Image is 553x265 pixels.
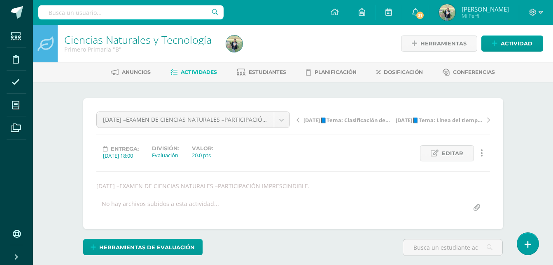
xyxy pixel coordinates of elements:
a: Conferencias [443,66,495,79]
span: Actividad [501,36,532,51]
span: [DATE]📘Tema: Clasificación de los dinosaurios [303,116,391,124]
span: Planificación [315,69,357,75]
a: Herramientas de evaluación [83,239,203,255]
span: [PERSON_NAME] [462,5,509,13]
div: No hay archivos subidos a esta actividad... [102,200,219,216]
div: [DATE] –EXAMEN DE CIENCIAS NATURALES –PARTICIPACIÓN IMPRESCINDIBLE. [93,182,493,190]
label: División: [152,145,179,151]
a: [DATE]📘Tema: Clasificación de los dinosaurios [296,116,393,124]
a: [DATE]📘Tema: Línea del tiempo de los dinosaurios [393,116,490,124]
label: Valor: [192,145,213,151]
a: Actividad [481,35,543,52]
span: Editar [442,146,463,161]
a: Actividades [170,66,217,79]
span: Estudiantes [249,69,286,75]
a: Estudiantes [237,66,286,79]
div: 20.0 pts [192,151,213,159]
h1: Ciencias Naturales y Tecnología [64,34,216,45]
span: Herramientas [420,36,467,51]
span: Mi Perfil [462,12,509,19]
div: [DATE] 18:00 [103,152,139,159]
span: [DATE] –EXAMEN DE CIENCIAS NATURALES –PARTICIPACIÓN IMPRESCINDIBLE. [103,112,268,128]
a: Dosificación [376,66,423,79]
input: Busca un estudiante aquí... [403,239,502,256]
a: Planificación [306,66,357,79]
div: Primero Primaria 'B' [64,45,216,53]
img: 8cc08a1ddbd8fc3ff39d803d9af12710.png [439,4,455,21]
span: 31 [415,11,425,20]
span: Herramientas de evaluación [99,240,195,255]
a: Anuncios [111,66,151,79]
div: Evaluación [152,151,179,159]
span: [DATE]📘Tema: Línea del tiempo de los dinosaurios [396,116,483,124]
input: Busca un usuario... [38,5,224,19]
a: Ciencias Naturales y Tecnología [64,33,212,47]
a: Herramientas [401,35,477,52]
span: Dosificación [384,69,423,75]
span: Conferencias [453,69,495,75]
a: [DATE] –EXAMEN DE CIENCIAS NATURALES –PARTICIPACIÓN IMPRESCINDIBLE. [97,112,289,128]
span: Anuncios [122,69,151,75]
span: Entrega: [111,146,139,152]
img: 8cc08a1ddbd8fc3ff39d803d9af12710.png [226,35,243,52]
span: Actividades [181,69,217,75]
